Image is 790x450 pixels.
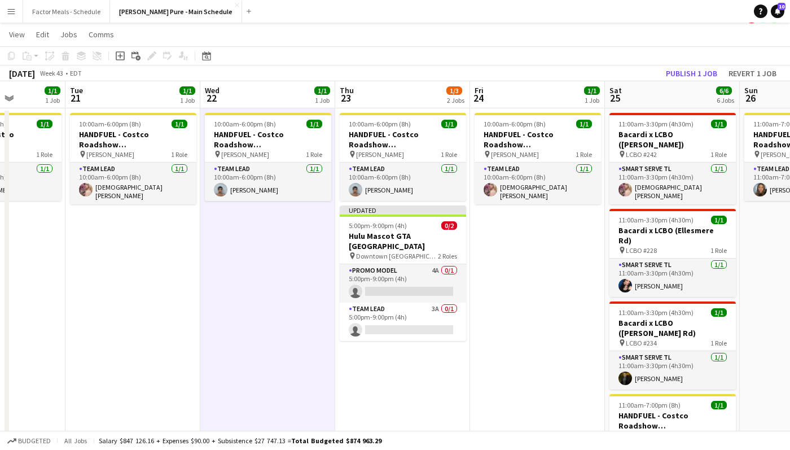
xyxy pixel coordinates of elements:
[585,96,599,104] div: 1 Job
[609,259,736,297] app-card-role: Smart Serve TL1/111:00am-3:30pm (4h30m)[PERSON_NAME]
[626,246,657,255] span: LCBO #228
[778,3,785,10] span: 10
[340,264,466,303] app-card-role: Promo model4A0/15:00pm-9:00pm (4h)
[340,163,466,201] app-card-role: Team Lead1/110:00am-6:00pm (8h)[PERSON_NAME]
[315,96,330,104] div: 1 Job
[356,150,404,159] span: [PERSON_NAME]
[340,129,466,150] h3: HANDFUEL - Costco Roadshow [GEOGRAPHIC_DATA]
[441,120,457,128] span: 1/1
[446,86,462,95] span: 1/3
[711,216,727,224] span: 1/1
[36,29,49,40] span: Edit
[70,113,196,204] app-job-card: 10:00am-6:00pm (8h)1/1HANDFUEL - Costco Roadshow [GEOGRAPHIC_DATA] [PERSON_NAME]1 RoleTeam Lead1/...
[89,29,114,40] span: Comms
[205,85,220,95] span: Wed
[37,69,65,77] span: Week 43
[618,308,694,317] span: 11:00am-3:30pm (4h30m)
[349,120,411,128] span: 10:00am-6:00pm (8h)
[626,339,657,347] span: LCBO #234
[291,436,381,445] span: Total Budgeted $874 963.29
[32,27,54,42] a: Edit
[710,246,727,255] span: 1 Role
[60,29,77,40] span: Jobs
[661,66,722,81] button: Publish 1 job
[441,221,457,230] span: 0/2
[724,66,781,81] button: Revert 1 job
[221,150,269,159] span: [PERSON_NAME]
[475,85,484,95] span: Fri
[68,91,83,104] span: 21
[340,206,466,215] div: Updated
[609,225,736,246] h3: Bacardi x LCBO (Ellesmere Rd)
[340,206,466,341] app-job-card: Updated5:00pm-9:00pm (4h)0/2Hulu Mascot GTA [GEOGRAPHIC_DATA] Downtown [GEOGRAPHIC_DATA]2 RolesPr...
[9,68,35,79] div: [DATE]
[609,113,736,204] app-job-card: 11:00am-3:30pm (4h30m)1/1Bacardi x LCBO ([PERSON_NAME]) LCBO #2421 RoleSmart Serve TL1/111:00am-3...
[447,96,464,104] div: 2 Jobs
[171,150,187,159] span: 1 Role
[475,113,601,204] app-job-card: 10:00am-6:00pm (8h)1/1HANDFUEL - Costco Roadshow [GEOGRAPHIC_DATA] [PERSON_NAME]1 RoleTeam Lead1/...
[626,150,657,159] span: LCBO #242
[45,96,60,104] div: 1 Job
[711,120,727,128] span: 1/1
[338,91,354,104] span: 23
[9,29,25,40] span: View
[356,252,438,260] span: Downtown [GEOGRAPHIC_DATA]
[618,401,681,409] span: 11:00am-7:00pm (8h)
[62,436,89,445] span: All jobs
[205,163,331,201] app-card-role: Team Lead1/110:00am-6:00pm (8h)[PERSON_NAME]
[438,252,457,260] span: 2 Roles
[6,435,52,447] button: Budgeted
[441,150,457,159] span: 1 Role
[609,410,736,431] h3: HANDFUEL - Costco Roadshow [GEOGRAPHIC_DATA]
[743,91,758,104] span: 26
[99,436,381,445] div: Salary $847 126.16 + Expenses $90.00 + Subsistence $27 747.13 =
[340,85,354,95] span: Thu
[711,401,727,409] span: 1/1
[23,1,110,23] button: Factor Meals - Schedule
[716,86,732,95] span: 6/6
[584,86,600,95] span: 1/1
[180,96,195,104] div: 1 Job
[203,91,220,104] span: 22
[172,120,187,128] span: 1/1
[79,120,141,128] span: 10:00am-6:00pm (8h)
[609,209,736,297] app-job-card: 11:00am-3:30pm (4h30m)1/1Bacardi x LCBO (Ellesmere Rd) LCBO #2281 RoleSmart Serve TL1/111:00am-3:...
[36,150,52,159] span: 1 Role
[608,91,622,104] span: 25
[340,231,466,251] h3: Hulu Mascot GTA [GEOGRAPHIC_DATA]
[609,85,622,95] span: Sat
[306,120,322,128] span: 1/1
[475,129,601,150] h3: HANDFUEL - Costco Roadshow [GEOGRAPHIC_DATA]
[609,163,736,204] app-card-role: Smart Serve TL1/111:00am-3:30pm (4h30m)[DEMOGRAPHIC_DATA][PERSON_NAME]
[771,5,784,18] a: 10
[70,85,83,95] span: Tue
[5,27,29,42] a: View
[205,129,331,150] h3: HANDFUEL - Costco Roadshow [GEOGRAPHIC_DATA]
[576,150,592,159] span: 1 Role
[609,129,736,150] h3: Bacardi x LCBO ([PERSON_NAME])
[110,1,242,23] button: [PERSON_NAME] Pure - Main Schedule
[45,86,60,95] span: 1/1
[306,150,322,159] span: 1 Role
[618,120,694,128] span: 11:00am-3:30pm (4h30m)
[340,303,466,341] app-card-role: Team Lead3A0/15:00pm-9:00pm (4h)
[609,318,736,338] h3: Bacardi x LCBO ([PERSON_NAME] Rd)
[84,27,118,42] a: Comms
[484,120,546,128] span: 10:00am-6:00pm (8h)
[205,113,331,201] app-job-card: 10:00am-6:00pm (8h)1/1HANDFUEL - Costco Roadshow [GEOGRAPHIC_DATA] [PERSON_NAME]1 RoleTeam Lead1/...
[179,86,195,95] span: 1/1
[340,113,466,201] app-job-card: 10:00am-6:00pm (8h)1/1HANDFUEL - Costco Roadshow [GEOGRAPHIC_DATA] [PERSON_NAME]1 RoleTeam Lead1/...
[710,150,727,159] span: 1 Role
[609,302,736,390] div: 11:00am-3:30pm (4h30m)1/1Bacardi x LCBO ([PERSON_NAME] Rd) LCBO #2341 RoleSmart Serve TL1/111:00a...
[70,163,196,204] app-card-role: Team Lead1/110:00am-6:00pm (8h)[DEMOGRAPHIC_DATA][PERSON_NAME]
[717,96,734,104] div: 6 Jobs
[491,150,539,159] span: [PERSON_NAME]
[618,216,694,224] span: 11:00am-3:30pm (4h30m)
